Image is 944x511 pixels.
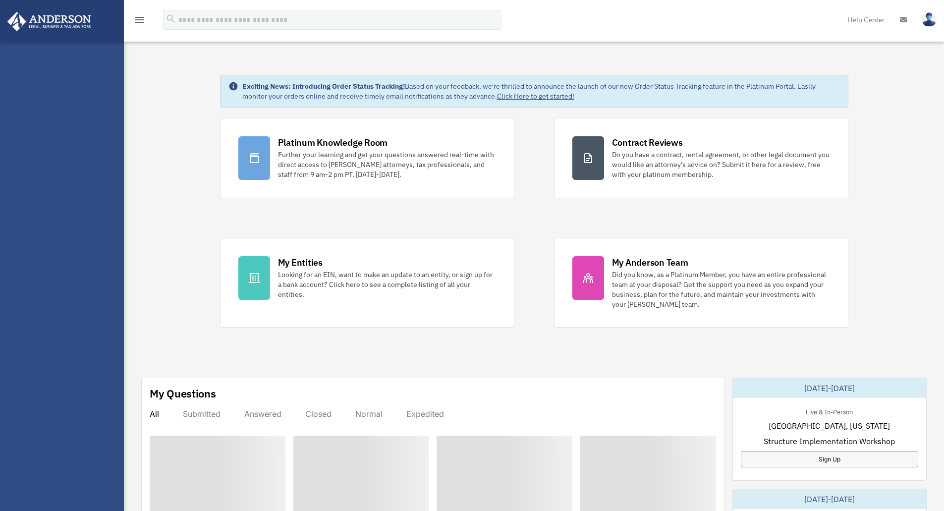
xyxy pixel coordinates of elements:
div: Do you have a contract, rental agreement, or other legal document you would like an attorney's ad... [612,150,830,179]
div: Submitted [183,409,221,419]
div: Expedited [406,409,444,419]
img: User Pic [922,12,937,27]
div: My Entities [278,256,323,269]
a: My Anderson Team Did you know, as a Platinum Member, you have an entire professional team at your... [554,238,848,328]
div: Based on your feedback, we're thrilled to announce the launch of our new Order Status Tracking fe... [242,81,840,101]
div: Normal [355,409,383,419]
div: Answered [244,409,281,419]
img: Anderson Advisors Platinum Portal [4,12,94,31]
div: [DATE]-[DATE] [733,378,926,398]
div: Further your learning and get your questions answered real-time with direct access to [PERSON_NAM... [278,150,496,179]
div: Closed [305,409,332,419]
a: Contract Reviews Do you have a contract, rental agreement, or other legal document you would like... [554,118,848,198]
a: My Entities Looking for an EIN, want to make an update to an entity, or sign up for a bank accoun... [220,238,514,328]
a: Platinum Knowledge Room Further your learning and get your questions answered real-time with dire... [220,118,514,198]
i: search [166,13,176,24]
div: My Anderson Team [612,256,688,269]
div: [DATE]-[DATE] [733,489,926,509]
div: Platinum Knowledge Room [278,136,388,149]
a: Click Here to get started! [497,92,574,101]
strong: Exciting News: Introducing Order Status Tracking! [242,82,405,91]
div: Live & In-Person [798,406,861,416]
span: [GEOGRAPHIC_DATA], [US_STATE] [769,420,890,432]
div: Contract Reviews [612,136,683,149]
div: Looking for an EIN, want to make an update to an entity, or sign up for a bank account? Click her... [278,270,496,299]
div: All [150,409,159,419]
div: My Questions [150,386,216,401]
div: Did you know, as a Platinum Member, you have an entire professional team at your disposal? Get th... [612,270,830,309]
a: Sign Up [741,451,918,467]
span: Structure Implementation Workshop [764,435,895,447]
i: menu [134,14,146,26]
a: menu [134,17,146,26]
